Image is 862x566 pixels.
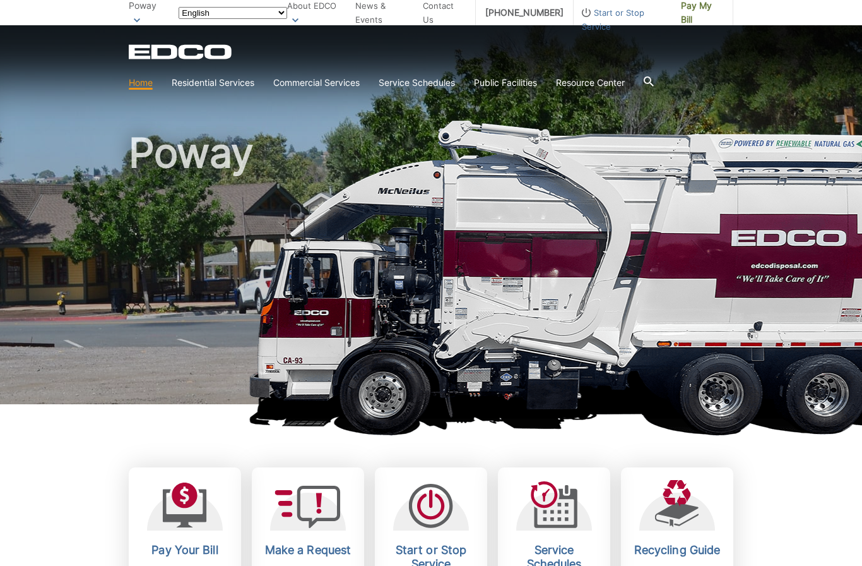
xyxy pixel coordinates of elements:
h1: Poway [129,133,733,410]
a: EDCD logo. Return to the homepage. [129,44,233,59]
a: Home [129,76,153,90]
select: Select a language [179,7,287,19]
a: Service Schedules [379,76,455,90]
h2: Recycling Guide [630,543,724,557]
a: Public Facilities [474,76,537,90]
a: Commercial Services [273,76,360,90]
a: Resource Center [556,76,625,90]
h2: Pay Your Bill [138,543,232,557]
a: Residential Services [172,76,254,90]
h2: Make a Request [261,543,355,557]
